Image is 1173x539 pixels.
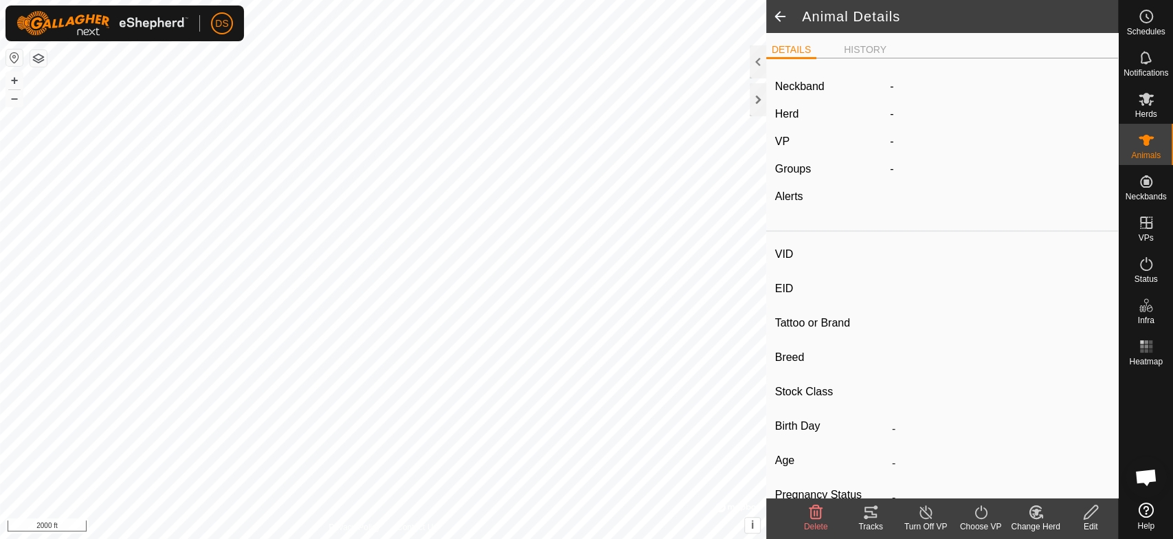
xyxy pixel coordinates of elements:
span: Schedules [1126,27,1165,36]
span: - [890,108,893,120]
span: Status [1134,275,1157,283]
label: Age [775,452,886,470]
label: - [890,78,893,95]
button: i [745,518,760,533]
img: Gallagher Logo [16,11,188,36]
span: VPs [1138,234,1153,242]
span: Heatmap [1129,357,1163,366]
div: Tracks [843,520,898,533]
span: Notifications [1124,69,1168,77]
h2: Animal Details [802,8,1118,25]
a: Help [1119,497,1173,536]
span: Infra [1137,316,1154,324]
label: Stock Class [775,383,886,401]
div: Turn Off VP [898,520,953,533]
div: Change Herd [1008,520,1063,533]
app-display-virtual-paddock-transition: - [890,135,893,147]
label: Breed [775,349,886,366]
li: DETAILS [766,43,816,59]
label: Herd [775,108,799,120]
span: Help [1137,522,1154,530]
div: Open chat [1126,456,1167,498]
label: Groups [775,163,811,175]
button: – [6,90,23,107]
label: Pregnancy Status [775,486,886,504]
label: Neckband [775,78,825,95]
li: HISTORY [838,43,892,57]
span: Neckbands [1125,192,1166,201]
label: Alerts [775,190,803,202]
span: Animals [1131,151,1161,159]
label: VID [775,245,886,263]
div: - [884,161,1115,177]
button: + [6,72,23,89]
span: Delete [804,522,828,531]
label: EID [775,280,886,298]
button: Map Layers [30,50,47,67]
label: VP [775,135,790,147]
label: Tattoo or Brand [775,314,886,332]
div: Choose VP [953,520,1008,533]
label: Birth Day [775,417,886,435]
a: Contact Us [396,521,437,533]
div: Edit [1063,520,1118,533]
a: Privacy Policy [328,521,380,533]
span: i [751,519,754,531]
button: Reset Map [6,49,23,66]
span: Herds [1135,110,1157,118]
span: DS [215,16,228,31]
